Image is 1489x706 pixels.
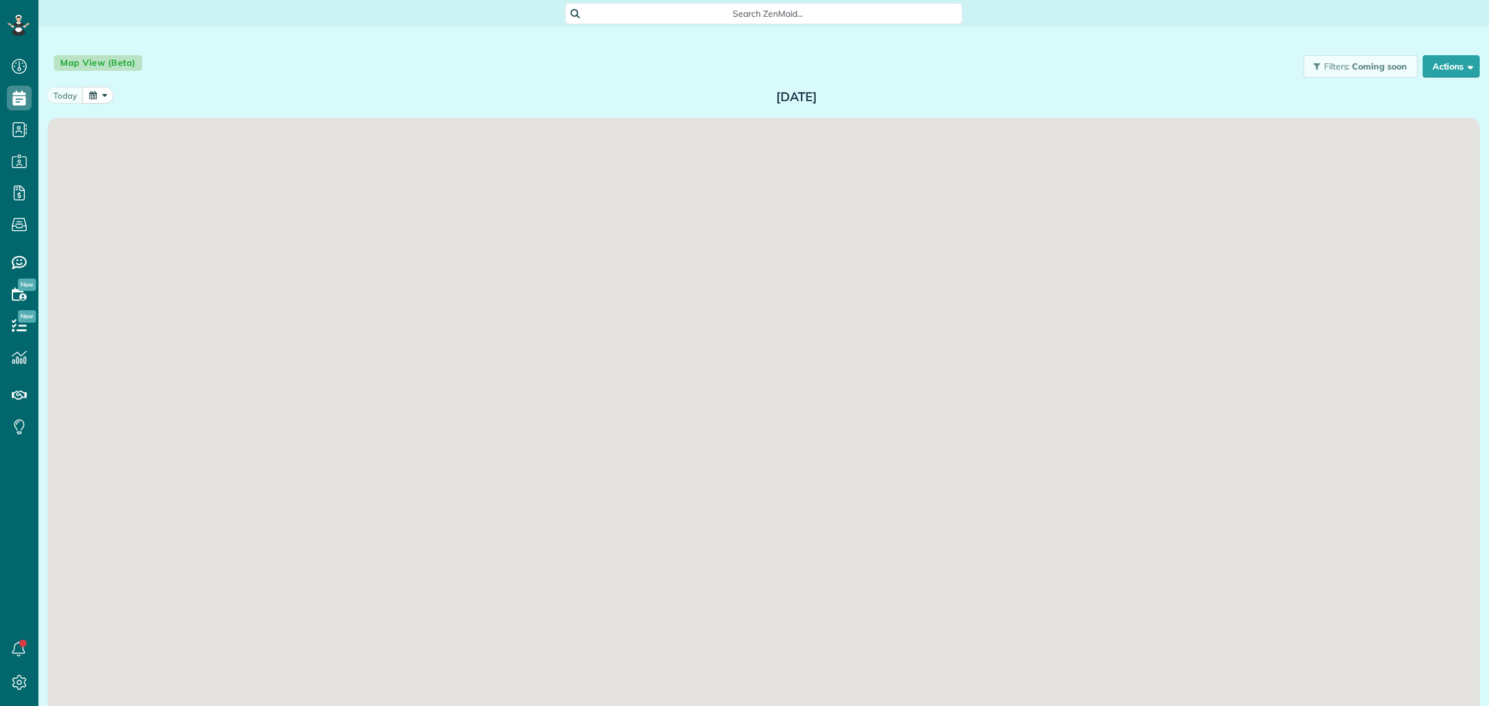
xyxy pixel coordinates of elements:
span: New [18,279,36,291]
span: Map View (Beta) [54,55,142,71]
span: Filters: [1324,61,1350,72]
button: today [47,87,84,104]
span: New [18,310,36,323]
button: Actions [1423,55,1480,78]
span: Coming soon [1352,61,1408,72]
h2: [DATE] [719,90,874,104]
